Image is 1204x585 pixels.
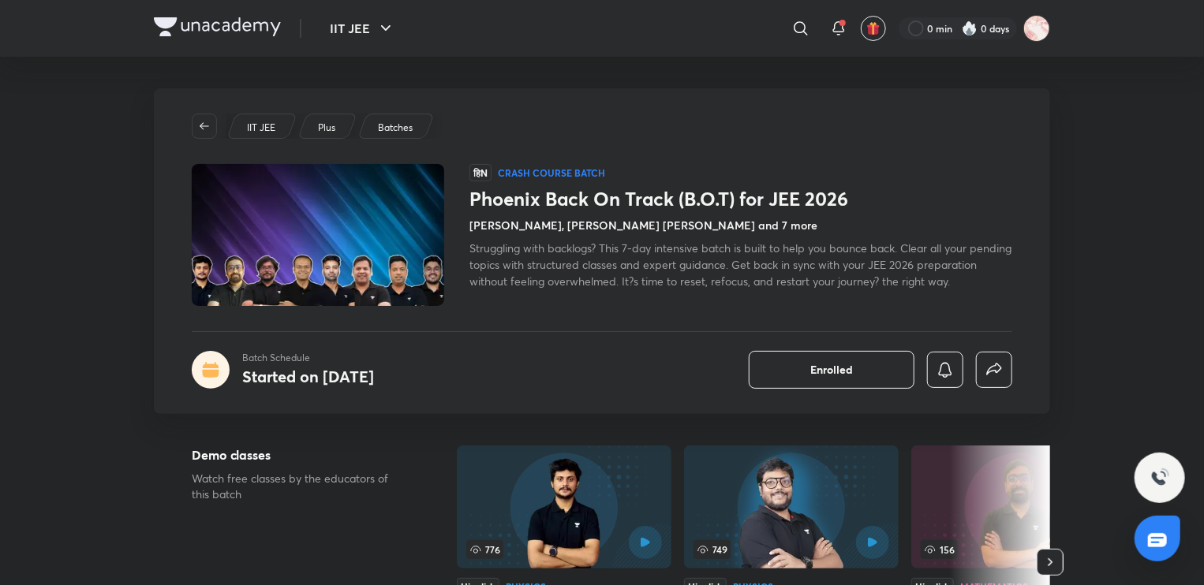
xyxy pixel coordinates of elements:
[694,540,731,559] span: 749
[154,17,281,36] img: Company Logo
[1150,468,1169,487] img: ttu
[466,540,503,559] span: 776
[318,121,335,135] p: Plus
[247,121,275,135] p: IIT JEE
[810,362,853,378] span: Enrolled
[749,351,914,389] button: Enrolled
[469,188,1012,211] h1: Phoenix Back On Track (B.O.T) for JEE 2026
[242,351,374,365] p: Batch Schedule
[189,162,447,307] img: Thumbnail
[192,445,406,464] h5: Demo classes
[376,121,416,135] a: Batches
[962,20,978,36] img: streak
[1023,15,1050,42] img: Kritika Singh
[921,540,958,559] span: 156
[469,240,1011,289] span: Struggling with backlogs? This 7-day intensive batch is built to help you bounce back. Clear all ...
[469,164,492,181] span: हिN
[861,16,886,41] button: avatar
[242,366,374,387] h4: Started on [DATE]
[154,17,281,40] a: Company Logo
[245,121,279,135] a: IIT JEE
[320,13,405,44] button: IIT JEE
[378,121,413,135] p: Batches
[469,217,817,233] h4: [PERSON_NAME], [PERSON_NAME] [PERSON_NAME] and 7 more
[498,166,605,179] p: Crash course Batch
[866,21,881,35] img: avatar
[192,471,406,502] p: Watch free classes by the educators of this batch
[316,121,338,135] a: Plus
